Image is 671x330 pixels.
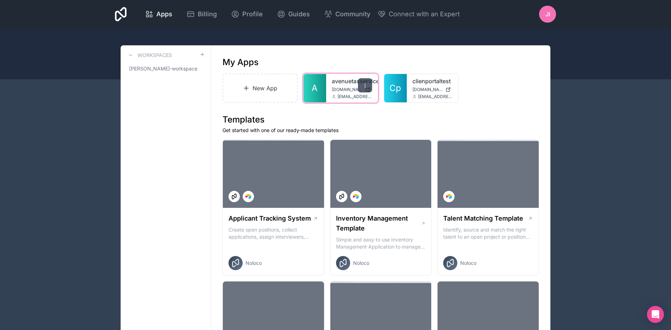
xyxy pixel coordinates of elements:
[139,6,178,22] a: Apps
[545,10,550,18] span: JI
[389,82,401,94] span: Cp
[245,260,262,267] span: Noloco
[222,57,259,68] h1: My Apps
[412,77,453,85] a: clienportaltest
[242,9,263,19] span: Profile
[229,214,311,223] h1: Applicant Tracking System
[412,87,443,92] span: [DOMAIN_NAME]
[318,6,376,22] a: Community
[353,260,369,267] span: Noloco
[377,9,460,19] button: Connect with an Expert
[229,226,318,240] p: Create open positions, collect applications, assign interviewers, centralise candidate feedback a...
[271,6,316,22] a: Guides
[126,62,205,75] a: [PERSON_NAME]-workspace
[245,194,251,199] img: Airtable Logo
[126,51,172,59] a: Workspaces
[288,9,310,19] span: Guides
[335,9,370,19] span: Community
[443,226,533,240] p: Identify, source and match the right talent to an open project or position with our Talent Matchi...
[225,6,268,22] a: Profile
[222,127,539,134] p: Get started with one of our ready-made templates
[443,214,523,223] h1: Talent Matching Template
[129,65,197,72] span: [PERSON_NAME]-workspace
[156,9,172,19] span: Apps
[222,74,297,103] a: New App
[389,9,460,19] span: Connect with an Expert
[138,52,172,59] h3: Workspaces
[384,74,407,102] a: Cp
[303,74,326,102] a: A
[181,6,222,22] a: Billing
[336,214,421,233] h1: Inventory Management Template
[312,82,318,94] span: A
[222,114,539,125] h1: Templates
[332,87,362,92] span: [DOMAIN_NAME]
[198,9,217,19] span: Billing
[460,260,476,267] span: Noloco
[332,77,372,85] a: avenuetaxservice
[647,306,664,323] div: Open Intercom Messenger
[418,94,453,99] span: [EMAIL_ADDRESS][DOMAIN_NAME]
[353,194,359,199] img: Airtable Logo
[412,87,453,92] a: [DOMAIN_NAME]
[446,194,452,199] img: Airtable Logo
[337,94,372,99] span: [EMAIL_ADDRESS][DOMAIN_NAME]
[332,87,372,92] a: [DOMAIN_NAME]
[336,236,426,250] p: Simple and easy to use Inventory Management Application to manage your stock, orders and Manufact...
